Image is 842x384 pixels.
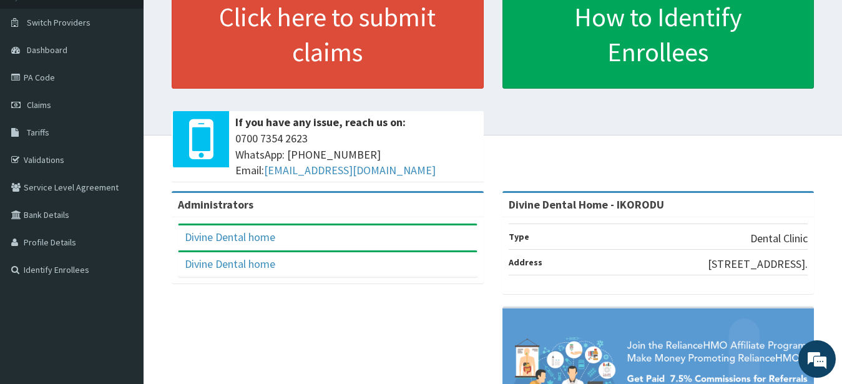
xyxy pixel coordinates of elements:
span: 0700 7354 2623 WhatsApp: [PHONE_NUMBER] Email: [235,130,477,179]
b: If you have any issue, reach us on: [235,115,406,129]
span: Tariffs [27,127,49,138]
strong: Divine Dental Home - IKORODU [509,197,664,212]
p: Dental Clinic [750,230,808,247]
p: [STREET_ADDRESS]. [708,256,808,272]
img: d_794563401_company_1708531726252_794563401 [23,62,51,94]
div: Minimize live chat window [205,6,235,36]
a: Divine Dental home [185,257,275,271]
b: Address [509,257,542,268]
textarea: Type your message and hit 'Enter' [6,254,238,297]
span: We're online! [72,114,172,240]
b: Administrators [178,197,253,212]
a: [EMAIL_ADDRESS][DOMAIN_NAME] [264,163,436,177]
a: Divine Dental home [185,230,275,244]
div: Chat with us now [65,70,210,86]
span: Claims [27,99,51,111]
b: Type [509,231,529,242]
span: Switch Providers [27,17,91,28]
span: Dashboard [27,44,67,56]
